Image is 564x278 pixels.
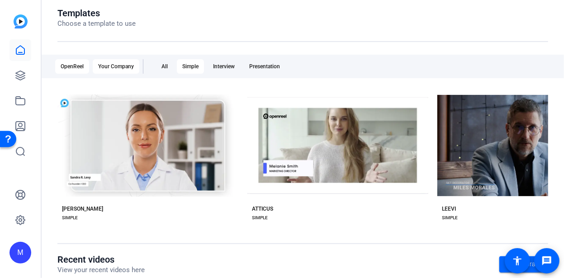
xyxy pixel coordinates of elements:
[541,255,552,266] mat-icon: message
[57,254,145,265] h1: Recent videos
[252,214,268,221] div: SIMPLE
[208,59,240,74] div: Interview
[512,255,523,266] mat-icon: accessibility
[57,19,136,29] p: Choose a template to use
[14,14,28,28] img: blue-gradient.svg
[442,214,458,221] div: SIMPLE
[442,205,456,212] div: LEEVI
[62,214,78,221] div: SIMPLE
[252,205,273,212] div: ATTICUS
[156,59,173,74] div: All
[244,59,285,74] div: Presentation
[57,8,136,19] h1: Templates
[9,242,31,264] div: M
[62,205,103,212] div: [PERSON_NAME]
[55,59,89,74] div: OpenReel
[499,256,548,273] a: Go to library
[93,59,139,74] div: Your Company
[177,59,204,74] div: Simple
[57,265,145,275] p: View your recent videos here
